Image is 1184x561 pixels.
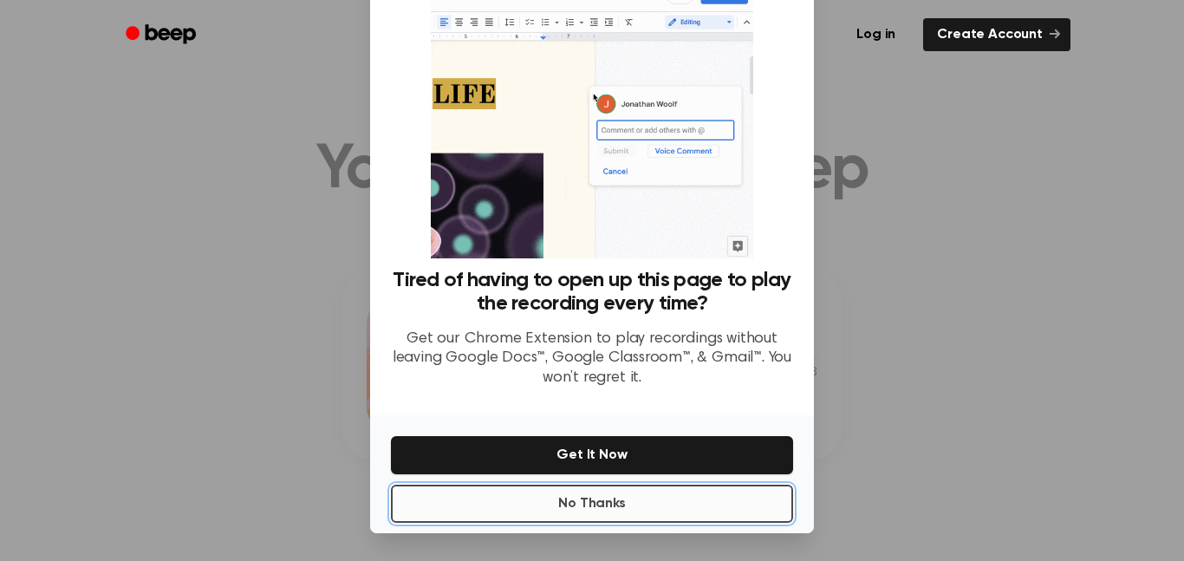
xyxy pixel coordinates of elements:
button: Get It Now [391,436,793,474]
a: Create Account [923,18,1070,51]
h3: Tired of having to open up this page to play the recording every time? [391,269,793,316]
a: Beep [114,18,211,52]
button: No Thanks [391,485,793,523]
p: Get our Chrome Extension to play recordings without leaving Google Docs™, Google Classroom™, & Gm... [391,329,793,388]
a: Log in [839,15,913,55]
